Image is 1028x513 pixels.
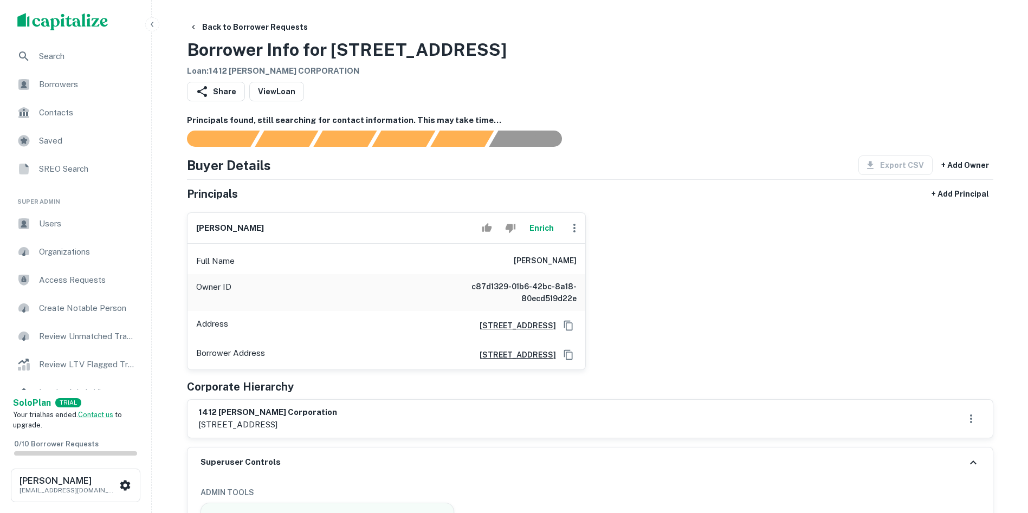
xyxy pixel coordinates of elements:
button: Share [187,82,245,101]
h6: 1412 [PERSON_NAME] corporation [198,406,337,419]
div: TRIAL [55,398,81,407]
a: Users [9,211,143,237]
h6: [PERSON_NAME] [20,477,117,485]
div: Sending borrower request to AI... [174,131,255,147]
div: Documents found, AI parsing details... [313,131,377,147]
div: Principals found, still searching for contact information. This may take time... [430,131,494,147]
div: Your request is received and processing... [255,131,318,147]
a: Borrowers [9,72,143,98]
div: AI fulfillment process complete. [489,131,575,147]
a: [STREET_ADDRESS] [471,349,556,361]
span: 0 / 10 Borrower Requests [14,440,99,448]
button: Back to Borrower Requests [185,17,312,37]
span: Contacts [39,106,136,119]
button: Copy Address [560,317,577,334]
h6: [PERSON_NAME] [196,222,264,235]
button: Enrich [525,217,559,239]
li: Super Admin [9,184,143,211]
p: Address [196,317,228,334]
a: Create Notable Person [9,295,143,321]
a: Access Requests [9,267,143,293]
a: Saved [9,128,143,154]
h5: Corporate Hierarchy [187,379,294,395]
a: Contact us [78,411,113,419]
span: Access Requests [39,274,136,287]
span: Review Unmatched Transactions [39,330,136,343]
p: Owner ID [196,281,231,304]
p: [STREET_ADDRESS] [198,418,337,431]
button: [PERSON_NAME][EMAIL_ADDRESS][DOMAIN_NAME] [11,469,140,502]
a: Search [9,43,143,69]
a: Review Unmatched Transactions [9,323,143,349]
span: Create Notable Person [39,302,136,315]
span: Lender Admin View [39,386,136,399]
span: Borrowers [39,78,136,91]
span: Users [39,217,136,230]
iframe: Chat Widget [974,426,1028,478]
button: Reject [501,217,520,239]
p: [EMAIL_ADDRESS][DOMAIN_NAME] [20,485,117,495]
h6: c87d1329-01b6-42bc-8a18-80ecd519d22e [447,281,577,304]
button: Copy Address [560,347,577,363]
h6: Superuser Controls [201,456,281,469]
a: Lender Admin View [9,380,143,406]
h6: Principals found, still searching for contact information. This may take time... [187,114,993,127]
span: Organizations [39,245,136,258]
h3: Borrower Info for [STREET_ADDRESS] [187,37,507,63]
a: SREO Search [9,156,143,182]
p: Borrower Address [196,347,265,363]
p: Full Name [196,255,235,268]
strong: Solo Plan [13,398,51,408]
h5: Principals [187,186,238,202]
a: SoloPlan [13,397,51,410]
button: Accept [477,217,496,239]
h6: [PERSON_NAME] [514,255,577,268]
span: Review LTV Flagged Transactions [39,358,136,371]
span: Saved [39,134,136,147]
h6: Loan : 1412 [PERSON_NAME] CORPORATION [187,65,507,77]
a: Organizations [9,239,143,265]
button: + Add Principal [927,184,993,204]
div: Principals found, AI now looking for contact information... [372,131,435,147]
span: Search [39,50,136,63]
a: Contacts [9,100,143,126]
img: capitalize-logo.png [17,13,108,30]
h6: ADMIN TOOLS [201,486,980,498]
h4: Buyer Details [187,155,271,175]
span: SREO Search [39,163,136,176]
a: Review LTV Flagged Transactions [9,352,143,378]
a: ViewLoan [249,82,304,101]
button: + Add Owner [937,155,993,175]
span: Your trial has ended. to upgrade. [13,411,122,430]
a: [STREET_ADDRESS] [471,320,556,332]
